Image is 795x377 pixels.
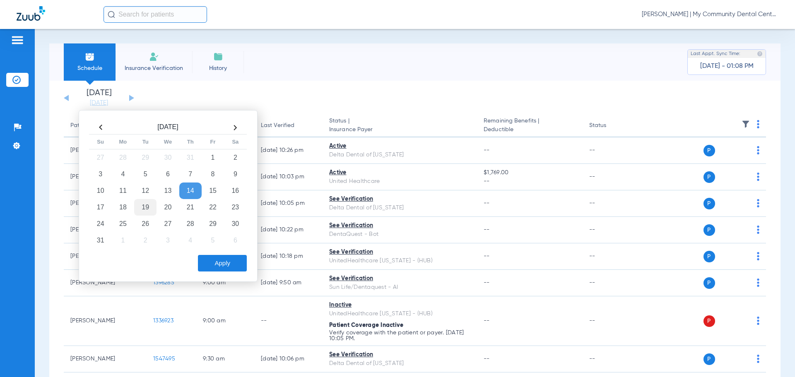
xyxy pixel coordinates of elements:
[329,125,470,134] span: Insurance Payer
[583,164,638,190] td: --
[329,168,470,177] div: Active
[74,89,124,107] li: [DATE]
[484,168,576,177] span: $1,769.00
[329,257,470,265] div: UnitedHealthcare [US_STATE] - (HUB)
[70,121,107,130] div: Patient Name
[757,120,759,128] img: group-dot-blue.svg
[703,251,715,262] span: P
[484,253,490,259] span: --
[583,296,638,346] td: --
[691,50,740,58] span: Last Appt. Sync Time:
[196,346,254,372] td: 9:30 AM
[329,359,470,368] div: Delta Dental of [US_STATE]
[703,224,715,236] span: P
[703,171,715,183] span: P
[70,121,140,130] div: Patient Name
[261,121,316,130] div: Last Verified
[153,280,174,286] span: 1396285
[703,315,715,327] span: P
[112,121,224,134] th: [DATE]
[254,346,323,372] td: [DATE] 10:06 PM
[329,142,470,151] div: Active
[74,99,124,107] a: [DATE]
[104,6,207,23] input: Search for patients
[484,125,576,134] span: Deductible
[583,346,638,372] td: --
[757,51,763,57] img: last sync help info
[323,114,477,137] th: Status |
[17,6,45,21] img: Zuub Logo
[329,322,403,328] span: Patient Coverage Inactive
[254,137,323,164] td: [DATE] 10:26 PM
[149,52,159,62] img: Manual Insurance Verification
[484,177,576,186] span: --
[757,146,759,154] img: group-dot-blue.svg
[329,151,470,159] div: Delta Dental of [US_STATE]
[122,64,186,72] span: Insurance Verification
[703,145,715,156] span: P
[213,52,223,62] img: History
[583,243,638,270] td: --
[757,279,759,287] img: group-dot-blue.svg
[329,177,470,186] div: United Healthcare
[477,114,582,137] th: Remaining Benefits |
[484,356,490,362] span: --
[757,317,759,325] img: group-dot-blue.svg
[757,355,759,363] img: group-dot-blue.svg
[254,217,323,243] td: [DATE] 10:22 PM
[583,137,638,164] td: --
[329,221,470,230] div: See Verification
[329,310,470,318] div: UnitedHealthcare [US_STATE] - (HUB)
[254,243,323,270] td: [DATE] 10:18 PM
[484,318,490,324] span: --
[329,248,470,257] div: See Verification
[703,353,715,365] span: P
[108,11,115,18] img: Search Icon
[329,301,470,310] div: Inactive
[700,62,754,70] span: [DATE] - 01:08 PM
[329,204,470,212] div: Delta Dental of [US_STATE]
[153,356,175,362] span: 1547495
[703,277,715,289] span: P
[757,252,759,260] img: group-dot-blue.svg
[757,199,759,207] img: group-dot-blue.svg
[757,226,759,234] img: group-dot-blue.svg
[254,296,323,346] td: --
[583,114,638,137] th: Status
[583,217,638,243] td: --
[329,330,470,341] p: Verify coverage with the patient or payer. [DATE] 10:05 PM.
[198,255,247,271] button: Apply
[254,164,323,190] td: [DATE] 10:03 PM
[642,10,778,19] span: [PERSON_NAME] | My Community Dental Centers
[64,346,147,372] td: [PERSON_NAME]
[196,296,254,346] td: 9:00 AM
[484,147,490,153] span: --
[742,120,750,128] img: filter.svg
[329,351,470,359] div: See Verification
[757,173,759,181] img: group-dot-blue.svg
[329,195,470,204] div: See Verification
[64,270,147,296] td: [PERSON_NAME]
[703,198,715,209] span: P
[254,270,323,296] td: [DATE] 9:50 AM
[64,296,147,346] td: [PERSON_NAME]
[329,274,470,283] div: See Verification
[583,270,638,296] td: --
[11,35,24,45] img: hamburger-icon
[484,200,490,206] span: --
[329,283,470,292] div: Sun Life/Dentaquest - AI
[198,64,238,72] span: History
[261,121,294,130] div: Last Verified
[484,227,490,233] span: --
[583,190,638,217] td: --
[196,270,254,296] td: 9:00 AM
[254,190,323,217] td: [DATE] 10:05 PM
[484,280,490,286] span: --
[153,318,173,324] span: 1336923
[85,52,95,62] img: Schedule
[329,230,470,239] div: DentaQuest - Bot
[70,64,109,72] span: Schedule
